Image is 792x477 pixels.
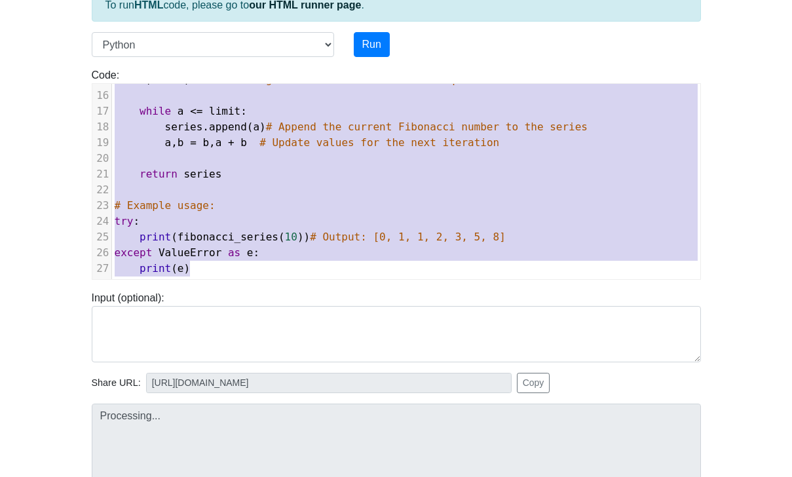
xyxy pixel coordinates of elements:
span: a [216,136,222,149]
div: 16 [92,88,111,104]
div: 27 [92,261,111,277]
span: a [253,121,259,133]
span: + [228,136,235,149]
button: Run [354,32,390,57]
span: try [115,215,134,227]
div: 23 [92,198,111,214]
span: b [240,136,247,149]
span: , , [115,136,500,149]
span: : [115,105,247,117]
span: b [178,136,184,149]
span: e [247,246,254,259]
div: 20 [92,151,111,166]
span: e [178,262,184,275]
div: 21 [92,166,111,182]
div: 17 [92,104,111,119]
span: Share URL: [92,376,141,391]
input: No share available yet [146,373,512,393]
span: ( ) [115,262,191,275]
span: return [140,168,178,180]
span: as [228,246,240,259]
span: print [140,262,171,275]
span: a [165,136,172,149]
div: Code: [82,67,711,280]
span: limit [209,105,240,117]
span: series [183,168,221,180]
span: : [115,246,260,259]
span: # Output: [0, 1, 1, 2, 3, 5, 8] [310,231,506,243]
span: = [190,136,197,149]
span: # Example usage: [115,199,216,212]
span: # Update values for the next iteration [259,136,499,149]
div: 19 [92,135,111,151]
span: a [178,105,184,117]
span: while [140,105,171,117]
span: print [140,231,171,243]
div: Input (optional): [82,290,711,362]
div: 22 [92,182,111,198]
span: <= [190,105,202,117]
span: 10 [285,231,297,243]
span: : [115,215,140,227]
span: . ( ) [115,121,588,133]
span: append [209,121,247,133]
span: ValueError [159,246,221,259]
div: 24 [92,214,111,229]
div: 26 [92,245,111,261]
span: except [115,246,153,259]
button: Copy [517,373,550,393]
span: b [202,136,209,149]
div: 18 [92,119,111,135]
span: fibonacci_series [178,231,278,243]
span: series [165,121,203,133]
span: # Append the current Fibonacci number to the series [266,121,588,133]
span: ( ( )) [115,231,506,243]
div: 25 [92,229,111,245]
